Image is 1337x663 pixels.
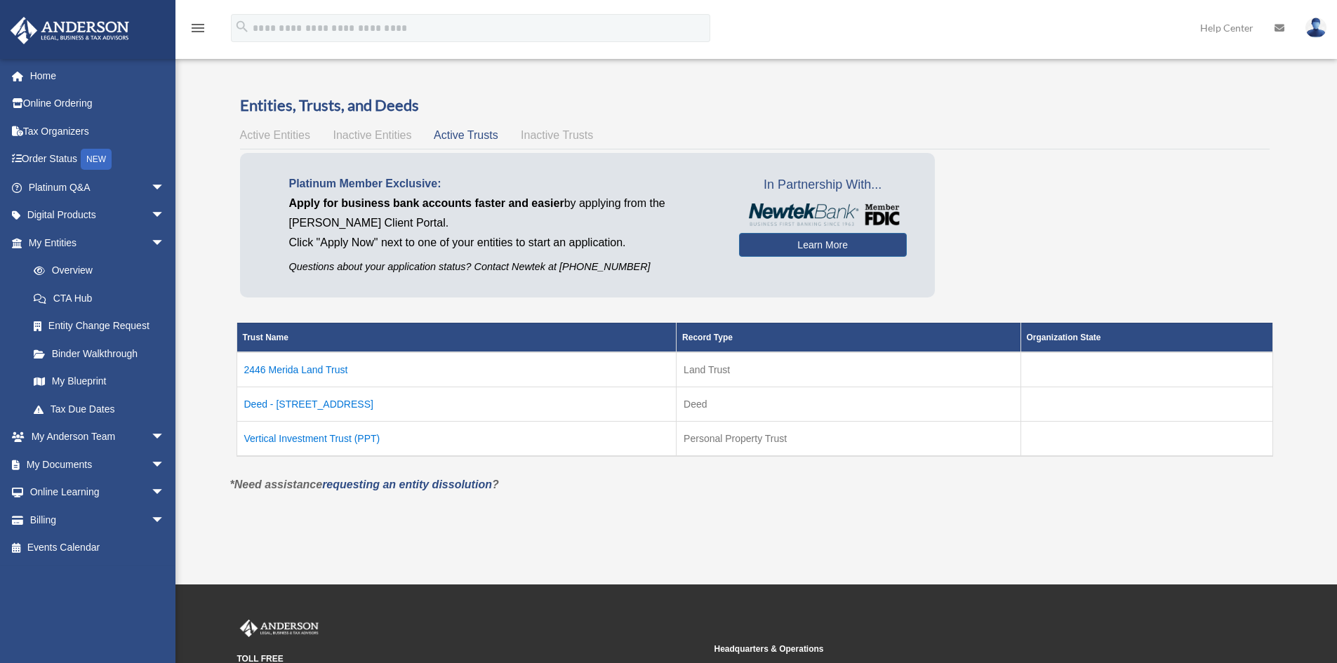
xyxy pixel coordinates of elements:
div: NEW [81,149,112,170]
a: Binder Walkthrough [20,340,179,368]
span: arrow_drop_down [151,173,179,202]
span: arrow_drop_down [151,229,179,257]
th: Organization State [1020,323,1272,352]
i: search [234,19,250,34]
a: Online Learningarrow_drop_down [10,478,186,507]
span: arrow_drop_down [151,423,179,452]
td: Deed - [STREET_ADDRESS] [237,387,677,421]
span: Active Trusts [434,129,498,141]
a: Order StatusNEW [10,145,186,174]
a: Entity Change Request [20,312,179,340]
em: *Need assistance ? [230,478,499,490]
a: Learn More [739,233,907,257]
img: Anderson Advisors Platinum Portal [6,17,133,44]
td: Deed [677,387,1020,421]
a: Tax Due Dates [20,395,179,423]
a: Online Ordering [10,90,186,118]
a: Events Calendar [10,534,186,562]
span: In Partnership With... [739,174,907,196]
span: Active Entities [240,129,310,141]
a: Tax Organizers [10,117,186,145]
a: Billingarrow_drop_down [10,506,186,534]
img: Anderson Advisors Platinum Portal [237,620,321,638]
p: Platinum Member Exclusive: [289,174,718,194]
img: User Pic [1305,18,1326,38]
td: 2446 Merida Land Trust [237,352,677,387]
p: by applying from the [PERSON_NAME] Client Portal. [289,194,718,233]
span: Inactive Entities [333,129,411,141]
a: Home [10,62,186,90]
span: arrow_drop_down [151,478,179,507]
th: Trust Name [237,323,677,352]
span: arrow_drop_down [151,450,179,479]
img: NewtekBankLogoSM.png [746,203,900,226]
span: arrow_drop_down [151,506,179,535]
a: menu [189,25,206,36]
th: Record Type [677,323,1020,352]
a: requesting an entity dissolution [322,478,492,490]
a: My Blueprint [20,368,179,396]
a: CTA Hub [20,284,179,312]
td: Personal Property Trust [677,421,1020,456]
i: menu [189,20,206,36]
h3: Entities, Trusts, and Deeds [240,95,1270,116]
a: Platinum Q&Aarrow_drop_down [10,173,186,201]
a: Overview [20,257,172,285]
span: arrow_drop_down [151,201,179,230]
a: My Documentsarrow_drop_down [10,450,186,478]
a: Digital Productsarrow_drop_down [10,201,186,229]
p: Click "Apply Now" next to one of your entities to start an application. [289,233,718,253]
td: Vertical Investment Trust (PPT) [237,421,677,456]
a: My Anderson Teamarrow_drop_down [10,423,186,451]
span: Apply for business bank accounts faster and easier [289,197,564,209]
td: Land Trust [677,352,1020,387]
a: My Entitiesarrow_drop_down [10,229,179,257]
span: Inactive Trusts [521,129,593,141]
small: Headquarters & Operations [714,642,1182,657]
p: Questions about your application status? Contact Newtek at [PHONE_NUMBER] [289,258,718,276]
